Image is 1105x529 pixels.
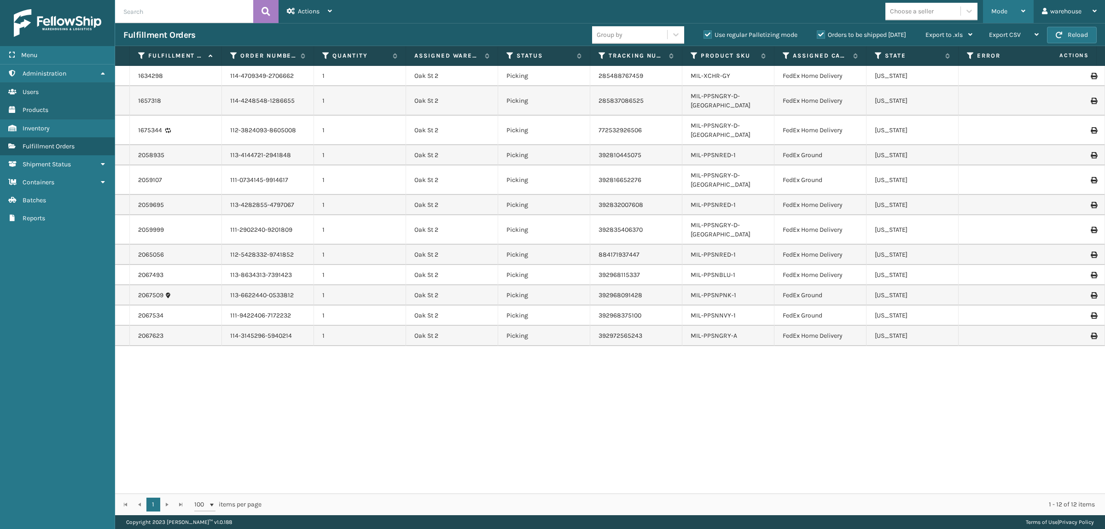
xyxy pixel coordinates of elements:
a: MIL-PPSNRED-1 [691,201,736,209]
i: Print Label [1091,177,1096,183]
td: 1 [314,116,406,145]
span: Containers [23,178,54,186]
i: Print Label [1091,333,1096,339]
td: [US_STATE] [867,285,959,306]
a: 285488767459 [599,72,643,80]
td: FedEx Home Delivery [774,66,867,86]
td: Picking [498,245,590,265]
td: 111-0734145-9914617 [222,165,314,195]
a: 2059695 [138,200,164,210]
td: 114-3145296-5940214 [222,326,314,346]
span: Reports [23,214,45,222]
td: FedEx Home Delivery [774,86,867,116]
button: Reload [1047,27,1097,43]
a: 392968091428 [599,291,642,299]
span: Mode [991,7,1007,15]
a: MIL-PPSNPNK-1 [691,291,736,299]
td: Oak St 2 [406,265,498,285]
td: 112-5428332-9741852 [222,245,314,265]
span: Products [23,106,48,114]
label: Fulfillment Order Id [148,52,204,60]
a: 2059999 [138,225,164,235]
td: 111-9422406-7172232 [222,306,314,326]
td: 1 [314,306,406,326]
td: FedEx Home Delivery [774,245,867,265]
td: 114-4709349-2706662 [222,66,314,86]
td: 113-4282855-4797067 [222,195,314,215]
div: 1 - 12 of 12 items [274,500,1095,509]
td: 113-6622440-0533812 [222,285,314,306]
a: 1675344 [138,126,162,135]
td: Picking [498,195,590,215]
td: 1 [314,215,406,245]
span: Actions [1030,48,1094,63]
i: Print Label [1091,312,1096,319]
span: Shipment Status [23,160,71,168]
td: 1 [314,145,406,165]
a: MIL-PPSNBLU-1 [691,271,735,279]
td: Oak St 2 [406,165,498,195]
td: FedEx Home Delivery [774,326,867,346]
td: FedEx Ground [774,165,867,195]
td: 114-4248548-1286655 [222,86,314,116]
a: 1 [146,498,160,511]
label: Tracking Number [609,52,664,60]
td: Picking [498,86,590,116]
td: [US_STATE] [867,66,959,86]
a: 2067493 [138,270,163,280]
div: Choose a seller [890,6,934,16]
td: Picking [498,165,590,195]
label: Orders to be shipped [DATE] [817,31,906,39]
td: Oak St 2 [406,306,498,326]
td: [US_STATE] [867,326,959,346]
a: MIL-PPSNGRY-D-[GEOGRAPHIC_DATA] [691,171,750,188]
i: Print Label [1091,227,1096,233]
i: Print Label [1091,127,1096,134]
a: MIL-PPSNGRY-D-[GEOGRAPHIC_DATA] [691,122,750,139]
td: 1 [314,245,406,265]
span: items per page [194,498,262,511]
td: FedEx Ground [774,306,867,326]
a: MIL-PPSNGRY-D-[GEOGRAPHIC_DATA] [691,221,750,238]
td: [US_STATE] [867,86,959,116]
a: 2067534 [138,311,163,320]
td: Oak St 2 [406,285,498,306]
td: 1 [314,326,406,346]
a: 392832007608 [599,201,643,209]
td: 1 [314,165,406,195]
td: 113-8634313-7391423 [222,265,314,285]
span: Export CSV [989,31,1021,39]
i: Print Label [1091,98,1096,104]
td: Picking [498,326,590,346]
i: Print Label [1091,73,1096,79]
td: 112-3824093-8605008 [222,116,314,145]
td: FedEx Home Delivery [774,195,867,215]
td: Picking [498,116,590,145]
i: Print Label [1091,202,1096,208]
td: Picking [498,265,590,285]
p: Copyright 2023 [PERSON_NAME]™ v 1.0.188 [126,515,232,529]
a: MIL-PPSNNVY-1 [691,312,736,319]
a: 772532926506 [599,126,642,134]
a: MIL-PPSNGRY-A [691,332,737,340]
td: Oak St 2 [406,86,498,116]
a: 2065056 [138,250,164,259]
a: MIL-XCHR-GY [691,72,730,80]
td: FedEx Ground [774,145,867,165]
label: Use regular Palletizing mode [704,31,797,39]
img: logo [14,9,101,37]
div: | [1026,515,1094,529]
td: [US_STATE] [867,116,959,145]
label: Order Number [240,52,296,60]
i: Print Label [1091,152,1096,159]
a: 392835406370 [599,226,643,234]
a: MIL-PPSNGRY-D-[GEOGRAPHIC_DATA] [691,92,750,109]
label: Quantity [332,52,388,60]
label: Assigned Warehouse [414,52,480,60]
td: 1 [314,265,406,285]
a: 392968375100 [599,312,641,319]
span: 100 [194,500,208,509]
a: MIL-PPSNRED-1 [691,251,736,259]
a: 1657318 [138,96,161,106]
td: [US_STATE] [867,215,959,245]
